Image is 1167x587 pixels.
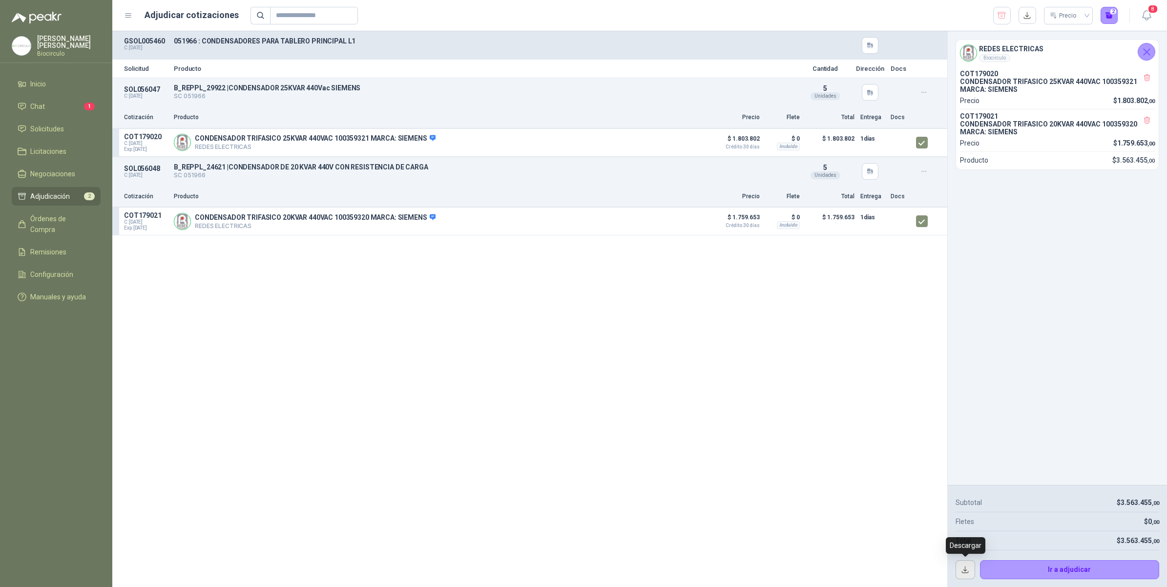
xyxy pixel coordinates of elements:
p: Entrega [860,113,885,122]
span: ,00 [1152,500,1159,506]
span: 1.803.802 [1117,97,1155,105]
p: Precio [711,113,760,122]
p: Total [806,192,854,201]
div: Unidades [811,171,840,179]
p: Entrega [860,192,885,201]
span: Adjudicación [30,191,70,202]
p: Dirección [855,65,885,72]
a: Negociaciones [12,165,101,183]
span: Licitaciones [30,146,66,157]
p: B_REPPL_29922 | CONDENSADOR 25KVAR 440Vac SIEMENS [174,84,795,92]
span: ,00 [1147,158,1155,164]
a: Remisiones [12,243,101,261]
p: SC 051966 [174,171,795,180]
span: 0 [1148,518,1159,525]
p: $ 0 [766,211,800,223]
p: REDES ELECTRICAS [195,143,436,150]
img: Company Logo [174,213,190,230]
p: Precio [960,138,979,148]
p: $ [1117,535,1159,546]
span: 3.563.455 [1116,156,1155,164]
p: CONDENSADOR TRIFASICO 25KVAR 440VAC 100359321 MARCA: SIEMENS [195,134,436,143]
a: Licitaciones [12,142,101,161]
span: Configuración [30,269,73,280]
p: SC 051966 [174,92,795,101]
p: 051966 : CONDENSADORES PARA TABLERO PRINCIPAL L1 [174,37,795,45]
p: Flete [766,113,800,122]
span: Exp: [DATE] [124,147,168,152]
p: $ [1113,138,1155,148]
p: Fletes [956,516,974,527]
span: ,00 [1152,519,1159,525]
span: Inicio [30,79,46,89]
span: 3.563.455 [1121,499,1159,506]
button: 2 [1101,7,1118,24]
p: Flete [766,192,800,201]
div: Unidades [811,92,840,100]
p: Docs [891,192,910,201]
div: Incluido [777,221,800,229]
button: Cerrar [1138,43,1155,61]
p: Producto [174,113,705,122]
p: $ [1112,155,1155,166]
p: [PERSON_NAME] [PERSON_NAME] [37,35,101,49]
p: Total [806,113,854,122]
p: Cotización [124,113,168,122]
p: $ [1117,497,1159,508]
button: 8 [1138,7,1155,24]
p: Docs [891,113,910,122]
p: 1 días [860,133,885,145]
a: Adjudicación2 [12,187,101,206]
p: CONDENSADOR TRIFASICO 20KVAR 440VAC 100359320 MARCA: SIEMENS [960,120,1155,136]
a: Órdenes de Compra [12,210,101,239]
p: Total [956,535,971,546]
p: B_REPPL_24621 | CONDENSADOR DE 20 KVAR 440V CON RESISTENCIA DE CARGA [174,163,795,171]
img: Company Logo [12,37,31,55]
div: Company LogoREDES ELECTRICASBiocirculo [956,40,1159,66]
span: Crédito 30 días [711,145,760,149]
p: $ 1.759.653 [711,211,760,228]
p: Cantidad [801,65,850,72]
span: Negociaciones [30,168,75,179]
p: C: [DATE] [124,93,168,99]
p: $ [1113,95,1155,106]
p: Producto [960,155,988,166]
p: SOL056048 [124,165,168,172]
span: 2 [84,192,95,200]
span: 1.759.653 [1117,139,1155,147]
p: CONDENSADOR TRIFASICO 25KVAR 440VAC 100359321 MARCA: SIEMENS [960,78,1155,93]
p: Docs [891,65,910,72]
p: Subtotal [956,497,982,508]
span: 5 [823,84,827,92]
p: $ 1.803.802 [711,133,760,149]
span: Exp: [DATE] [124,225,168,231]
span: 1 [84,103,95,110]
p: COT179020 [124,133,168,141]
a: Manuales y ayuda [12,288,101,306]
div: Descargar [946,537,985,554]
p: Producto [174,192,705,201]
a: Configuración [12,265,101,284]
span: C: [DATE] [124,141,168,147]
span: Manuales y ayuda [30,292,86,302]
p: Precio [960,95,979,106]
p: Cotización [124,192,168,201]
span: 5 [823,164,827,171]
span: ,00 [1147,141,1155,147]
span: Chat [30,101,45,112]
p: C: [DATE] [124,172,168,178]
span: 3.563.455 [1121,537,1159,545]
img: Logo peakr [12,12,62,23]
span: Crédito 30 días [711,223,760,228]
p: Precio [711,192,760,201]
h4: REDES ELECTRICAS [979,43,1043,54]
p: $ 1.803.802 [806,133,854,152]
img: Company Logo [960,45,977,61]
p: $ 0 [766,133,800,145]
p: Producto [174,65,795,72]
p: SOL056047 [124,85,168,93]
div: Biocirculo [979,54,1010,62]
button: Ir a adjudicar [980,560,1160,580]
div: Precio [1050,8,1078,23]
p: COT179021 [124,211,168,219]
